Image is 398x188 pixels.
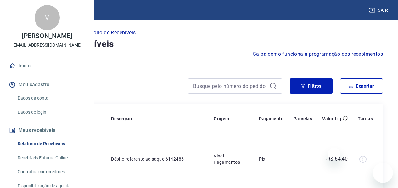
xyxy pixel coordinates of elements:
p: [EMAIL_ADDRESS][DOMAIN_NAME] [12,42,82,48]
a: Relatório de Recebíveis [15,137,87,150]
p: Origem [214,116,229,122]
button: Exportar [340,78,383,94]
button: Meu cadastro [8,78,87,92]
p: Parcelas [294,116,312,122]
a: Dados da conta [15,92,87,105]
p: Pix [259,156,283,162]
div: V [35,5,60,30]
p: Relatório de Recebíveis [81,29,136,37]
iframe: Botão para abrir a janela de mensagens [373,163,393,183]
p: Descrição [111,116,132,122]
p: Débito referente ao saque 6142486 [111,156,204,162]
input: Busque pelo número do pedido [193,81,267,91]
p: Pagamento [259,116,283,122]
button: Meus recebíveis [8,123,87,137]
button: Filtros [290,78,333,94]
p: Vindi Pagamentos [214,153,249,165]
h4: Relatório de Recebíveis [15,38,383,50]
p: [PERSON_NAME] [22,33,72,39]
p: -R$ 64,40 [326,155,348,163]
p: Valor Líq. [322,116,343,122]
a: Contratos com credores [15,165,87,178]
iframe: Fechar mensagem [328,148,340,160]
a: Dados de login [15,106,87,119]
p: Tarifas [358,116,373,122]
a: Saiba como funciona a programação dos recebimentos [253,50,383,58]
a: Início [8,59,87,73]
button: Sair [368,4,390,16]
p: - [294,156,312,162]
a: Recebíveis Futuros Online [15,151,87,164]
